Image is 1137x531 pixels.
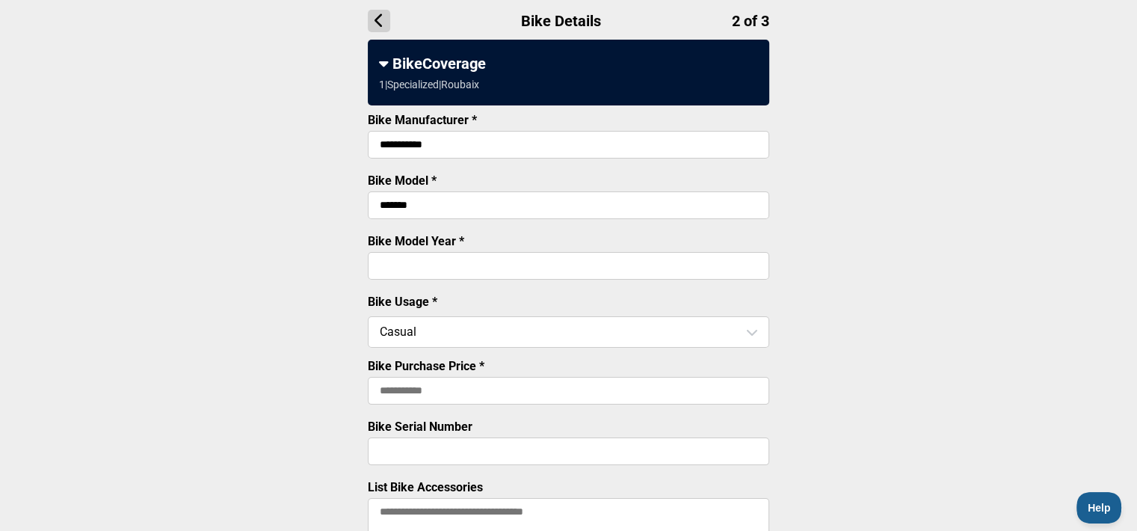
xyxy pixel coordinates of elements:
label: List Bike Accessories [368,480,483,494]
label: Bike Manufacturer * [368,113,477,127]
label: Bike Serial Number [368,420,472,434]
div: BikeCoverage [379,55,758,73]
label: Bike Model Year * [368,234,464,248]
label: Bike Purchase Price * [368,359,484,373]
label: Bike Model * [368,174,437,188]
label: Bike Usage * [368,295,437,309]
iframe: Toggle Customer Support [1076,492,1122,524]
div: 1 | Specialized | Roubaix [379,79,479,90]
h1: Bike Details [368,10,769,32]
span: 2 of 3 [732,12,769,30]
